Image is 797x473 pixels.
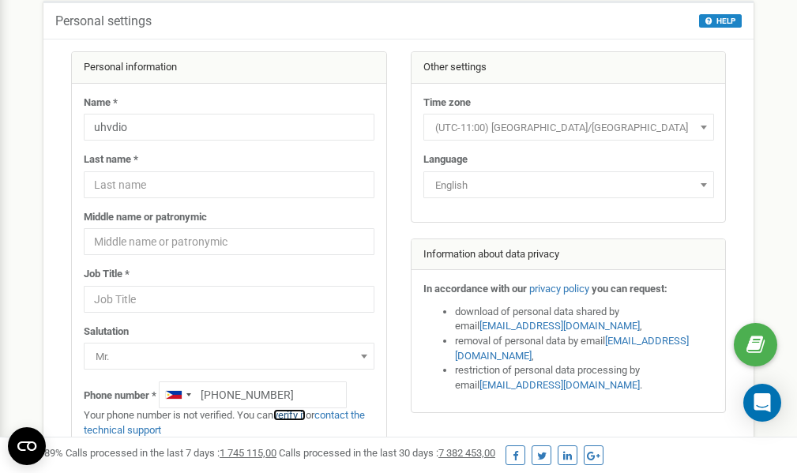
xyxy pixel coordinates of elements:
[84,171,374,198] input: Last name
[423,152,468,167] label: Language
[455,305,714,334] li: download of personal data shared by email ,
[412,239,726,271] div: Information about data privacy
[438,447,495,459] u: 7 382 453,00
[84,409,365,436] a: contact the technical support
[412,52,726,84] div: Other settings
[84,325,129,340] label: Salutation
[479,379,640,391] a: [EMAIL_ADDRESS][DOMAIN_NAME]
[84,96,118,111] label: Name *
[743,384,781,422] div: Open Intercom Messenger
[455,335,689,362] a: [EMAIL_ADDRESS][DOMAIN_NAME]
[429,117,709,139] span: (UTC-11:00) Pacific/Midway
[84,408,374,437] p: Your phone number is not verified. You can or
[592,283,667,295] strong: you can request:
[84,343,374,370] span: Mr.
[84,286,374,313] input: Job Title
[279,447,495,459] span: Calls processed in the last 30 days :
[423,114,714,141] span: (UTC-11:00) Pacific/Midway
[529,283,589,295] a: privacy policy
[84,267,130,282] label: Job Title *
[699,14,742,28] button: HELP
[423,171,714,198] span: English
[423,96,471,111] label: Time zone
[84,152,138,167] label: Last name *
[84,228,374,255] input: Middle name or patronymic
[159,381,347,408] input: +1-800-555-55-55
[429,175,709,197] span: English
[84,114,374,141] input: Name
[72,52,386,84] div: Personal information
[273,409,306,421] a: verify it
[220,447,276,459] u: 1 745 115,00
[479,320,640,332] a: [EMAIL_ADDRESS][DOMAIN_NAME]
[66,447,276,459] span: Calls processed in the last 7 days :
[455,334,714,363] li: removal of personal data by email ,
[89,346,369,368] span: Mr.
[8,427,46,465] button: Open CMP widget
[84,389,156,404] label: Phone number *
[455,363,714,392] li: restriction of personal data processing by email .
[423,283,527,295] strong: In accordance with our
[55,14,152,28] h5: Personal settings
[160,382,196,407] div: Telephone country code
[84,210,207,225] label: Middle name or patronymic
